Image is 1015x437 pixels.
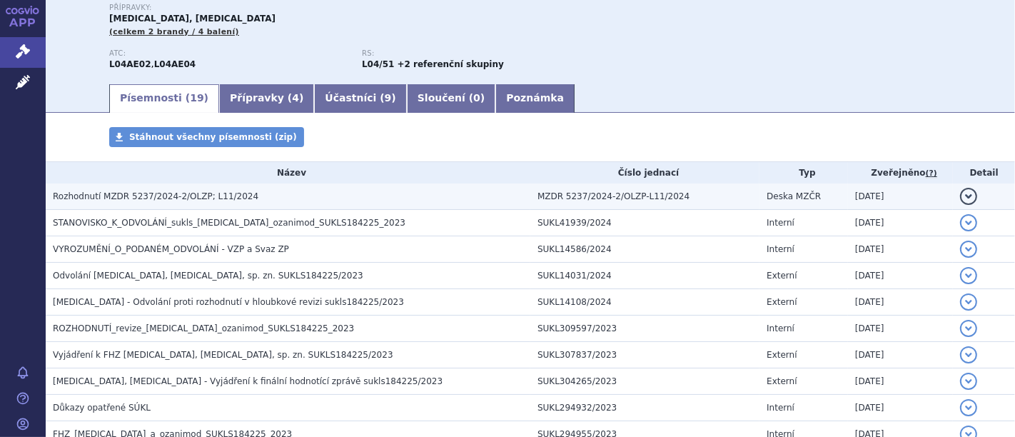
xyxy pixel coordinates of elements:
span: Externí [767,271,797,281]
td: SUKL14031/2024 [530,263,759,289]
span: Deska MZČR [767,191,821,201]
span: 19 [190,92,203,104]
button: detail [960,293,977,311]
td: [DATE] [848,342,953,368]
td: MZDR 5237/2024-2/OLZP-L11/2024 [530,184,759,210]
p: Přípravky: [109,4,615,12]
button: detail [960,214,977,231]
p: ATC: [109,49,348,58]
a: Sloučení (0) [407,84,495,113]
button: detail [960,241,977,258]
th: Typ [759,162,848,184]
td: [DATE] [848,368,953,395]
td: SUKL41939/2024 [530,210,759,236]
strong: ozanimod [362,59,394,69]
span: Vyjádření k FHZ PONVORY, ZEPOSIA, sp. zn. SUKLS184225/2023 [53,350,393,360]
span: Interní [767,244,794,254]
span: Důkazy opatřené SÚKL [53,403,151,413]
span: Odvolání PONVORY, ZEPOSIA, sp. zn. SUKLS184225/2023 [53,271,363,281]
span: VYROZUMĚNÍ_O_PODANÉM_ODVOLÁNÍ - VZP a Svaz ZP [53,244,289,254]
th: Název [46,162,530,184]
button: detail [960,267,977,284]
span: Externí [767,350,797,360]
span: PONVORY - Odvolání proti rozhodnutí v hloubkové revizi sukls184225/2023 [53,297,404,307]
td: [DATE] [848,316,953,342]
td: [DATE] [848,210,953,236]
th: Číslo jednací [530,162,759,184]
p: RS: [362,49,600,58]
strong: PONESIMOD [154,59,196,69]
td: SUKL294932/2023 [530,395,759,421]
td: [DATE] [848,289,953,316]
span: 4 [292,92,299,104]
span: Interní [767,218,794,228]
button: detail [960,188,977,205]
span: 9 [385,92,392,104]
span: [MEDICAL_DATA], [MEDICAL_DATA] [109,14,276,24]
span: Externí [767,297,797,307]
a: Stáhnout všechny písemnosti (zip) [109,127,304,147]
a: Poznámka [495,84,575,113]
div: , [109,49,362,71]
th: Zveřejněno [848,162,953,184]
td: SUKL14586/2024 [530,236,759,263]
a: Přípravky (4) [219,84,314,113]
strong: OZANIMOD [109,59,151,69]
a: Písemnosti (19) [109,84,219,113]
button: detail [960,373,977,390]
td: [DATE] [848,395,953,421]
button: detail [960,320,977,337]
abbr: (?) [926,169,937,179]
td: [DATE] [848,184,953,210]
strong: +2 referenční skupiny [398,59,504,69]
th: Detail [953,162,1015,184]
td: SUKL309597/2023 [530,316,759,342]
span: Interní [767,403,794,413]
button: detail [960,346,977,363]
td: [DATE] [848,263,953,289]
span: Stáhnout všechny písemnosti (zip) [129,132,297,142]
td: SUKL304265/2023 [530,368,759,395]
span: (celkem 2 brandy / 4 balení) [109,27,239,36]
span: STANOVISKO_K_ODVOLÁNÍ_sukls_ponesimod_ozanimod_SUKLS184225_2023 [53,218,405,228]
span: 0 [473,92,480,104]
button: detail [960,399,977,416]
td: SUKL14108/2024 [530,289,759,316]
td: [DATE] [848,236,953,263]
span: Externí [767,376,797,386]
span: PONVORY, ZEPOSIA - Vyjádření k finální hodnotící zprávě sukls184225/2023 [53,376,443,386]
span: Rozhodnutí MZDR 5237/2024-2/OLZP; L11/2024 [53,191,258,201]
span: Interní [767,323,794,333]
a: Účastníci (9) [314,84,406,113]
span: ROZHODNUTÍ_revize_ponesimod_ozanimod_SUKLS184225_2023 [53,323,354,333]
td: SUKL307837/2023 [530,342,759,368]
